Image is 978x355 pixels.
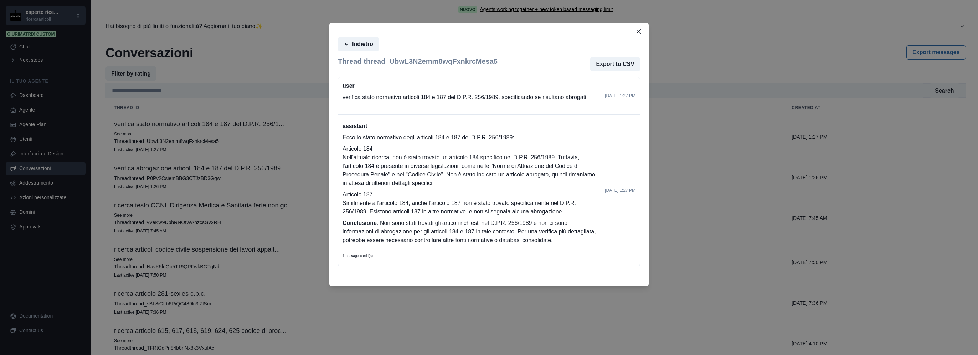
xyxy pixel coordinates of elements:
[343,145,599,153] h3: Articolo 184
[343,199,599,216] p: Similmente all'articolo 184, anche l'articolo 187 non è stato trovato specificamente nel D.P.R. 2...
[343,93,599,102] p: verifica stato normativo articoli 184 e 187 del D.P.R. 256/1989, specificando se risultano abrogati
[338,37,379,51] button: Indietro
[343,153,599,187] p: Nell'attuale ricerca, non è stato trovato un articolo 184 specifico nel D.P.R. 256/1989. Tuttavia...
[343,220,377,226] strong: Conclusione
[343,253,373,258] p: 1 message credit(s)
[343,82,599,90] p: user
[590,57,640,71] button: Export to CSV
[338,57,498,71] h2: Thread thread_UbwL3N2emm8wqFxnkrcMesa5
[605,187,635,194] p: [DATE] 1:27 PM
[343,219,599,245] p: : Non sono stati trovati gli articoli richiesti nel D.P.R. 256/1989 e non ci sono informazioni di...
[343,190,599,199] h3: Articolo 187
[633,26,644,37] button: Close
[605,93,635,99] p: [DATE] 1:27 PM
[343,133,599,142] p: Ecco lo stato normativo degli articoli 184 e 187 del D.P.R. 256/1989:
[343,122,599,130] p: assistant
